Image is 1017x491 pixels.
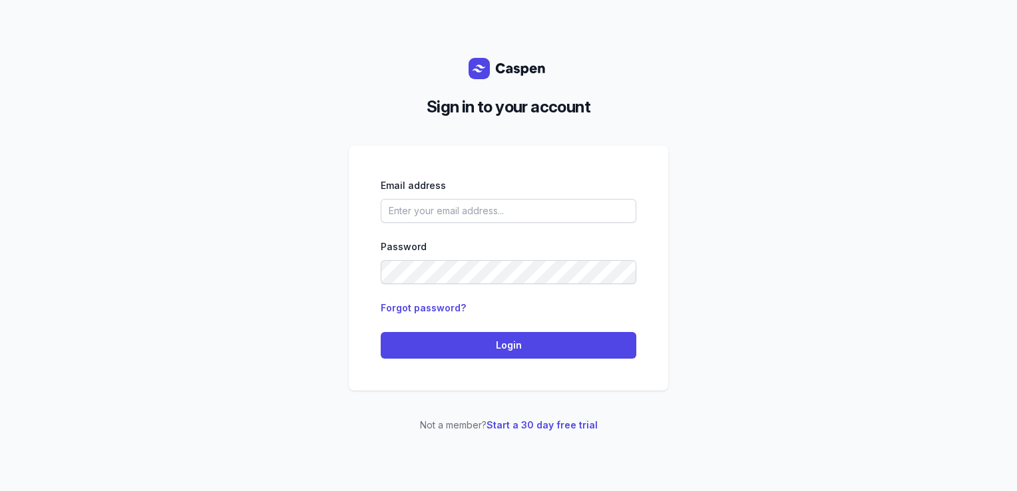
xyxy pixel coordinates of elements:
[381,178,636,194] div: Email address
[381,199,636,223] input: Enter your email address...
[381,239,636,255] div: Password
[359,95,658,119] h2: Sign in to your account
[381,332,636,359] button: Login
[381,302,466,313] a: Forgot password?
[487,419,598,430] a: Start a 30 day free trial
[349,417,668,433] p: Not a member?
[389,337,628,353] span: Login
